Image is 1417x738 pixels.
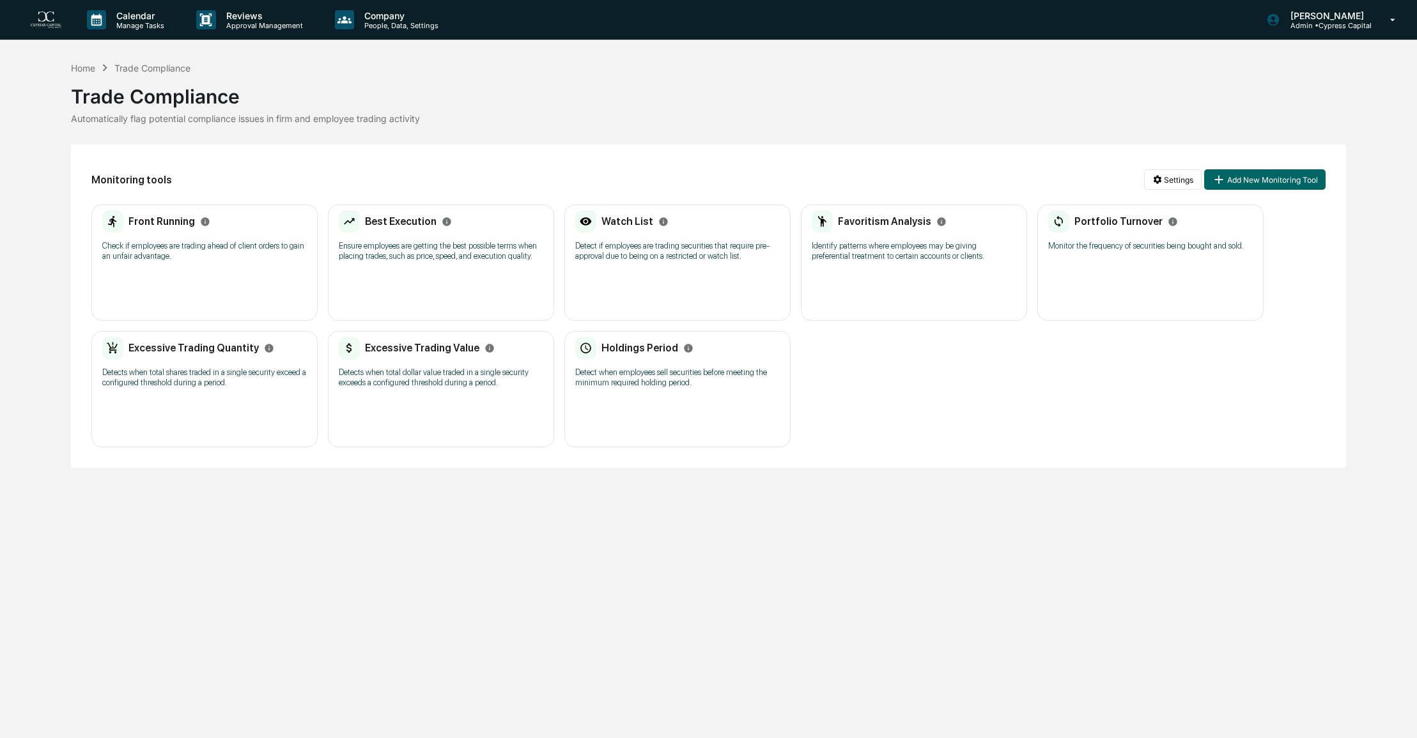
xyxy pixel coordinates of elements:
button: Add New Monitoring Tool [1204,169,1326,190]
p: Calendar [106,10,171,21]
p: Identify patterns where employees may be giving preferential treatment to certain accounts or cli... [812,241,1016,261]
p: Monitor the frequency of securities being bought and sold. [1048,241,1253,251]
p: [PERSON_NAME] [1280,10,1372,21]
button: Settings [1144,169,1202,190]
p: Ensure employees are getting the best possible terms when placing trades, such as price, speed, a... [339,241,543,261]
p: Reviews [216,10,309,21]
h2: Front Running [128,215,195,227]
p: People, Data, Settings [354,21,445,30]
svg: Info [658,217,669,227]
div: Home [71,63,95,73]
svg: Info [1168,217,1178,227]
svg: Info [683,343,693,353]
p: Detects when total shares traded in a single security exceed a configured threshold during a period. [102,367,307,388]
p: Manage Tasks [106,21,171,30]
p: Detect if employees are trading securities that require pre-approval due to being on a restricted... [575,241,780,261]
img: logo [31,12,61,29]
svg: Info [484,343,495,353]
p: Approval Management [216,21,309,30]
p: Company [354,10,445,21]
p: Detect when employees sell securities before meeting the minimum required holding period. [575,367,780,388]
div: Trade Compliance [71,75,1346,108]
p: Detects when total dollar value traded in a single security exceeds a configured threshold during... [339,367,543,388]
h2: Best Execution [365,215,437,227]
svg: Info [200,217,210,227]
p: Check if employees are trading ahead of client orders to gain an unfair advantage. [102,241,307,261]
div: Automatically flag potential compliance issues in firm and employee trading activity [71,113,1346,124]
p: Admin • Cypress Capital [1280,21,1372,30]
h2: Favoritism Analysis [838,215,931,227]
h2: Portfolio Turnover [1074,215,1163,227]
svg: Info [936,217,947,227]
h2: Watch List [601,215,653,227]
svg: Info [442,217,452,227]
svg: Info [264,343,274,353]
h2: Holdings Period [601,342,678,354]
h2: Excessive Trading Value [365,342,479,354]
h2: Excessive Trading Quantity [128,342,259,354]
h2: Monitoring tools [91,174,172,186]
div: Trade Compliance [114,63,190,73]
